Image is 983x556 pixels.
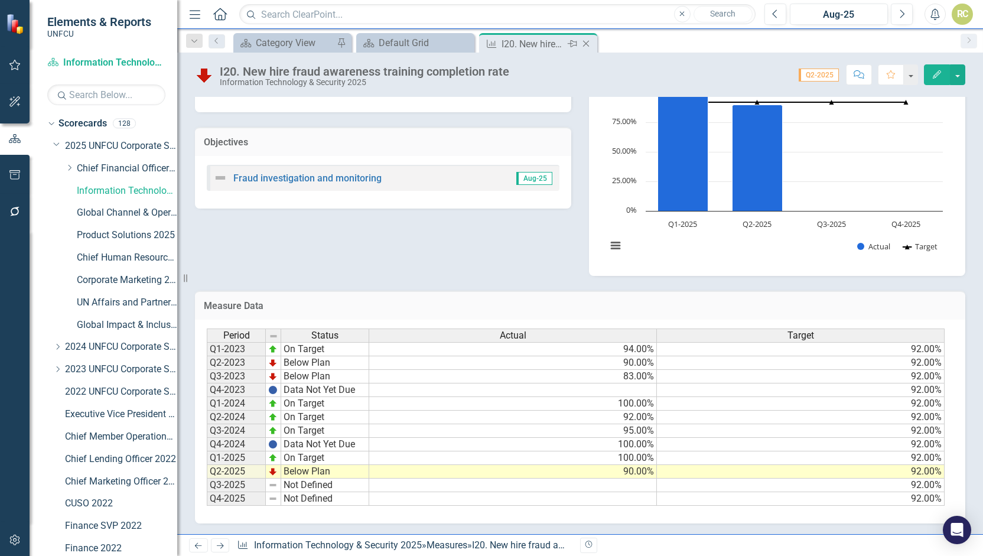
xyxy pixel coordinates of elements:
[207,370,266,383] td: Q3-2023
[254,539,422,551] a: Information Technology & Security 2025
[77,162,177,175] a: Chief Financial Officer 2025
[281,356,369,370] td: Below Plan
[77,318,177,332] a: Global Impact & Inclusion 2025
[311,330,338,341] span: Status
[281,479,369,492] td: Not Defined
[204,137,562,148] h3: Objectives
[207,451,266,465] td: Q1-2025
[612,145,637,156] text: 50.00%
[65,340,177,354] a: 2024 UNFCU Corporate Scorecard
[281,465,369,479] td: Below Plan
[369,451,657,465] td: 100.00%
[207,438,266,451] td: Q4-2024
[657,411,945,424] td: 92.00%
[369,424,657,438] td: 95.00%
[207,383,266,397] td: Q4-2023
[657,479,945,492] td: 92.00%
[65,497,177,511] a: CUSO 2022
[658,93,907,212] g: Actual, series 1 of 2. Bar series with 4 bars.
[77,296,177,310] a: UN Affairs and Partnerships 2025
[65,139,177,153] a: 2025 UNFCU Corporate Scorecard
[427,539,467,551] a: Measures
[281,397,369,411] td: On Target
[223,330,250,341] span: Period
[799,69,839,82] span: Q2-2025
[281,370,369,383] td: Below Plan
[207,356,266,370] td: Q2-2023
[207,492,266,506] td: Q4-2025
[601,87,953,264] div: Chart. Highcharts interactive chart.
[657,383,945,397] td: 92.00%
[657,342,945,356] td: 92.00%
[65,453,177,466] a: Chief Lending Officer 2022
[369,370,657,383] td: 83.00%
[47,29,151,38] small: UNFCU
[268,412,278,422] img: zOikAAAAAElFTkSuQmCC
[220,65,509,78] div: I20. New hire fraud awareness training completion rate
[65,385,177,399] a: 2022 UNFCU Corporate Scorecard
[236,35,334,50] a: Category View
[77,274,177,287] a: Corporate Marketing 2025
[612,116,637,126] text: 75.00%
[657,370,945,383] td: 92.00%
[379,35,471,50] div: Default Grid
[857,241,890,252] button: Show Actual
[601,87,949,264] svg: Interactive chart
[359,35,471,50] a: Default Grid
[794,8,884,22] div: Aug-25
[516,172,552,185] span: Aug-25
[268,426,278,435] img: zOikAAAAAElFTkSuQmCC
[607,238,624,254] button: View chart menu, Chart
[281,424,369,438] td: On Target
[281,411,369,424] td: On Target
[369,465,657,479] td: 90.00%
[268,385,278,395] img: BgCOk07PiH71IgAAAABJRU5ErkJggg==
[694,6,753,22] button: Search
[281,492,369,506] td: Not Defined
[891,219,920,229] text: Q4-2025
[268,494,278,503] img: 8DAGhfEEPCf229AAAAAElFTkSuQmCC
[207,411,266,424] td: Q2-2024
[77,251,177,265] a: Chief Human Resources Officer 2025
[195,66,214,84] img: Below Plan
[829,100,834,105] path: Q3-2025, 92. Target.
[668,219,697,229] text: Q1-2025
[65,430,177,444] a: Chief Member Operations Officer 2022
[657,451,945,465] td: 92.00%
[269,331,278,341] img: 8DAGhfEEPCf229AAAAAElFTkSuQmCC
[207,465,266,479] td: Q2-2025
[268,467,278,476] img: TnMDeAgwAPMxUmUi88jYAAAAAElFTkSuQmCC
[65,475,177,489] a: Chief Marketing Officer 2022
[657,465,945,479] td: 92.00%
[65,408,177,421] a: Executive Vice President 2022
[790,4,888,25] button: Aug-25
[47,15,151,29] span: Elements & Reports
[369,438,657,451] td: 100.00%
[657,424,945,438] td: 92.00%
[77,229,177,242] a: Product Solutions 2025
[256,35,334,50] div: Category View
[658,93,708,212] path: Q1-2025, 100. Actual.
[369,397,657,411] td: 100.00%
[817,219,846,229] text: Q3-2025
[369,411,657,424] td: 92.00%
[952,4,973,25] button: RC
[233,173,382,184] a: Fraud investigation and monitoring
[77,184,177,198] a: Information Technology & Security 2025
[281,342,369,356] td: On Target
[755,100,760,105] path: Q2-2025, 92. Target.
[657,492,945,506] td: 92.00%
[657,356,945,370] td: 92.00%
[369,342,657,356] td: 94.00%
[281,438,369,451] td: Data Not Yet Due
[281,383,369,397] td: Data Not Yet Due
[743,219,772,229] text: Q2-2025
[207,397,266,411] td: Q1-2024
[787,330,814,341] span: Target
[6,13,27,34] img: ClearPoint Strategy
[681,100,909,105] g: Target, series 2 of 2. Line with 4 data points.
[268,480,278,490] img: 8DAGhfEEPCf229AAAAAElFTkSuQmCC
[626,204,637,215] text: 0%
[113,119,136,129] div: 128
